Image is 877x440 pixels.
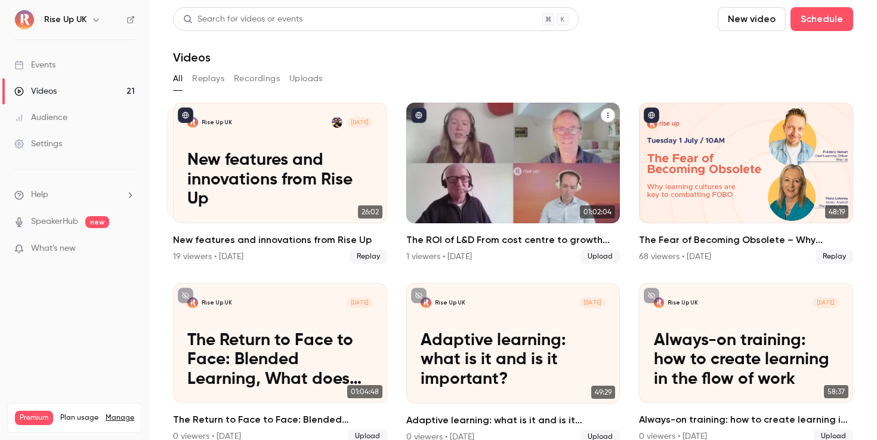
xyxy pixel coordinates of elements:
[421,331,606,389] p: Adaptive learning: what is it and is it important?
[183,13,302,26] div: Search for videos or events
[202,119,232,126] p: Rise Up UK
[202,299,232,306] p: Rise Up UK
[15,411,53,425] span: Premium
[14,112,67,124] div: Audience
[60,413,98,423] span: Plan usage
[347,385,382,398] span: 01:04:48
[173,233,387,247] h2: New features and innovations from Rise Up
[591,386,615,399] span: 49:29
[14,59,55,71] div: Events
[654,331,839,389] p: Always-on training: how to create learning in the flow of work
[44,14,87,26] h6: Rise Up UK
[173,103,387,264] li: New features and innovations from Rise Up
[411,107,427,123] button: published
[15,10,34,29] img: Rise Up UK
[106,413,134,423] a: Manage
[234,69,280,88] button: Recordings
[173,7,853,433] section: Videos
[639,251,711,263] div: 68 viewers • [DATE]
[85,216,109,228] span: new
[289,69,323,88] button: Uploads
[332,117,342,128] img: Glenn Diedrich
[406,251,472,263] div: 1 viewers • [DATE]
[173,103,387,264] a: New features and innovations from Rise UpRise Up UKGlenn Diedrich[DATE]New features and innovatio...
[121,244,135,254] iframe: Noticeable Trigger
[580,250,620,264] span: Upload
[718,7,786,31] button: New video
[790,7,853,31] button: Schedule
[644,288,659,303] button: unpublished
[639,103,853,264] a: 48:19The Fear of Becoming Obsolete – Why Learning Cultures are Key to Combatting FOBO68 viewers •...
[178,288,193,303] button: unpublished
[824,385,848,398] span: 58:37
[411,288,427,303] button: unpublished
[347,117,373,128] span: [DATE]
[644,107,659,123] button: published
[825,205,848,219] span: 48:19
[31,242,76,255] span: What's new
[580,297,606,308] span: [DATE]
[347,297,373,308] span: [DATE]
[31,216,78,228] a: SpeakerHub
[406,103,620,264] a: 01:02:04The ROI of L&D From cost centre to growth engine1 viewers • [DATE]Upload
[178,107,193,123] button: published
[187,331,372,389] p: The Return to Face to Face: Blended Learning, What does that look like Post-Covid
[358,205,382,219] span: 26:02
[31,189,48,201] span: Help
[14,189,135,201] li: help-dropdown-opener
[187,150,372,208] p: New features and innovations from Rise Up
[173,50,211,64] h1: Videos
[406,413,620,427] h2: Adaptive learning: what is it and is it important?
[173,69,183,88] button: All
[813,297,839,308] span: [DATE]
[173,251,243,263] div: 19 viewers • [DATE]
[14,138,62,150] div: Settings
[639,103,853,264] li: The Fear of Becoming Obsolete – Why Learning Cultures are Key to Combatting FOBO
[580,205,615,219] span: 01:02:04
[639,233,853,247] h2: The Fear of Becoming Obsolete – Why Learning Cultures are Key to Combatting FOBO
[406,233,620,247] h2: The ROI of L&D From cost centre to growth engine
[639,413,853,427] h2: Always-on training: how to create learning in the flow of work
[14,85,57,97] div: Videos
[435,299,465,306] p: Rise Up UK
[350,250,387,264] span: Replay
[192,69,224,88] button: Replays
[406,103,620,264] li: The ROI of L&D From cost centre to growth engine
[173,413,387,427] h2: The Return to Face to Face: Blended Learning, What does that look like Post-Covid
[668,299,698,306] p: Rise Up UK
[816,250,853,264] span: Replay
